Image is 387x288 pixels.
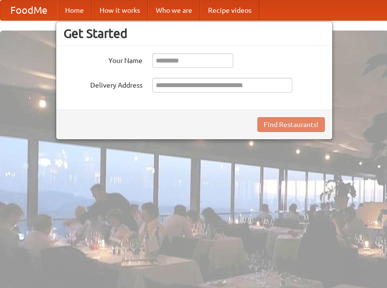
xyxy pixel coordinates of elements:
[92,0,148,20] a: How it works
[200,0,259,20] a: Recipe videos
[148,0,200,20] a: Who we are
[64,53,142,65] label: Your Name
[64,26,325,41] h3: Get Started
[64,78,142,90] label: Delivery Address
[0,0,57,20] a: FoodMe
[257,117,325,132] button: Find Restaurants!
[57,0,92,20] a: Home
